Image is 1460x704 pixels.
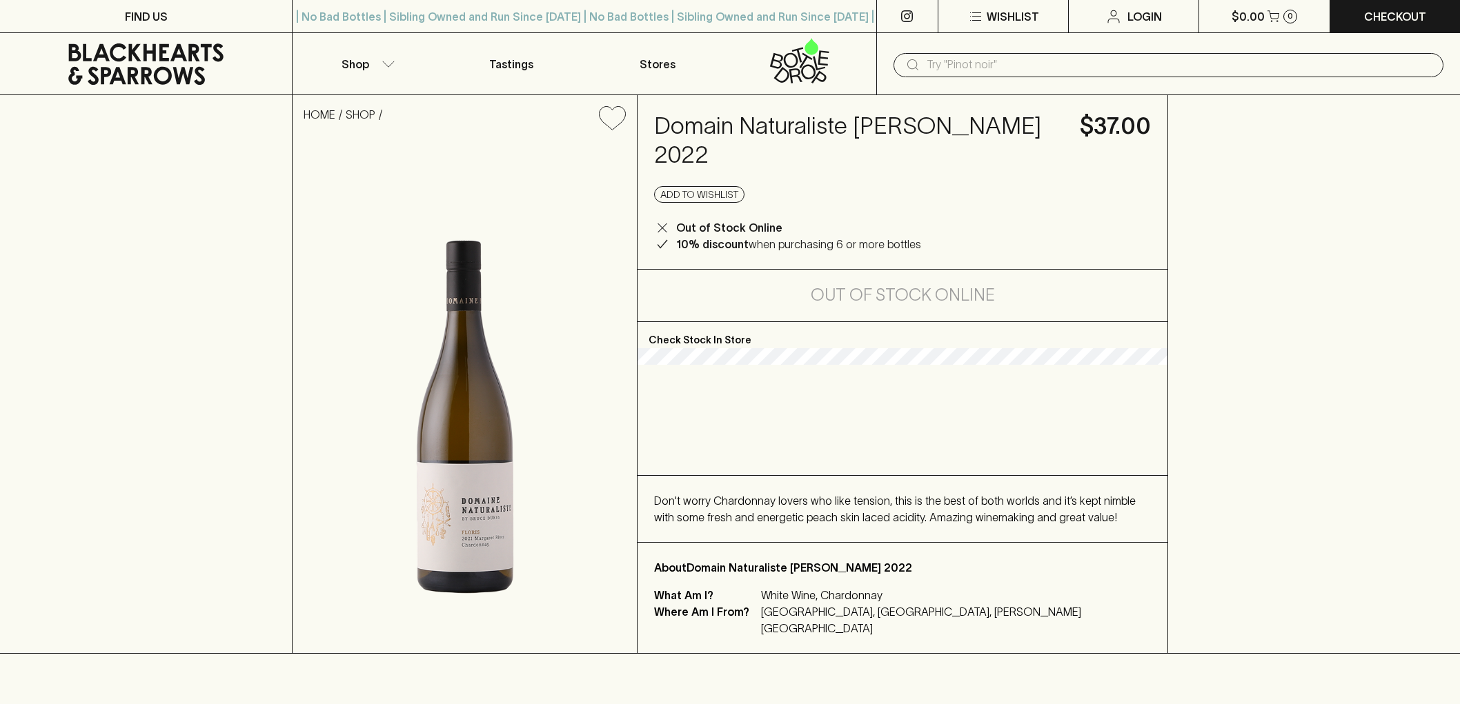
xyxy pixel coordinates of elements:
p: About Domain Naturaliste [PERSON_NAME] 2022 [654,559,1151,576]
p: $0.00 [1232,8,1265,25]
p: Stores [640,56,675,72]
p: Out of Stock Online [676,219,782,236]
a: HOME [304,108,335,121]
h4: $37.00 [1080,112,1151,141]
p: Tastings [489,56,533,72]
p: White Wine, Chardonnay [761,587,1134,603]
input: Try "Pinot noir" [927,54,1432,76]
p: What Am I? [654,587,758,603]
p: when purchasing 6 or more bottles [676,236,921,252]
p: Checkout [1364,8,1426,25]
h5: Out of Stock Online [811,284,995,306]
p: Wishlist [987,8,1039,25]
span: Don't worry Chardonnay lovers who like tension, this is the best of both worlds and it’s kept nim... [654,494,1136,523]
p: Check Stock In Store [638,322,1167,348]
button: Shop [293,33,438,94]
button: Add to wishlist [654,186,744,203]
p: [GEOGRAPHIC_DATA], [GEOGRAPHIC_DATA], [PERSON_NAME][GEOGRAPHIC_DATA] [761,603,1134,636]
b: 10% discount [676,238,749,250]
p: Login [1127,8,1162,25]
h4: Domain Naturaliste [PERSON_NAME] 2022 [654,112,1063,170]
a: Stores [584,33,730,94]
p: Shop [342,56,369,72]
button: Add to wishlist [593,101,631,136]
a: Tastings [439,33,584,94]
p: 0 [1288,12,1293,20]
a: SHOP [346,108,375,121]
p: Where Am I From? [654,603,758,636]
img: 35046.png [293,141,637,653]
p: FIND US [125,8,168,25]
